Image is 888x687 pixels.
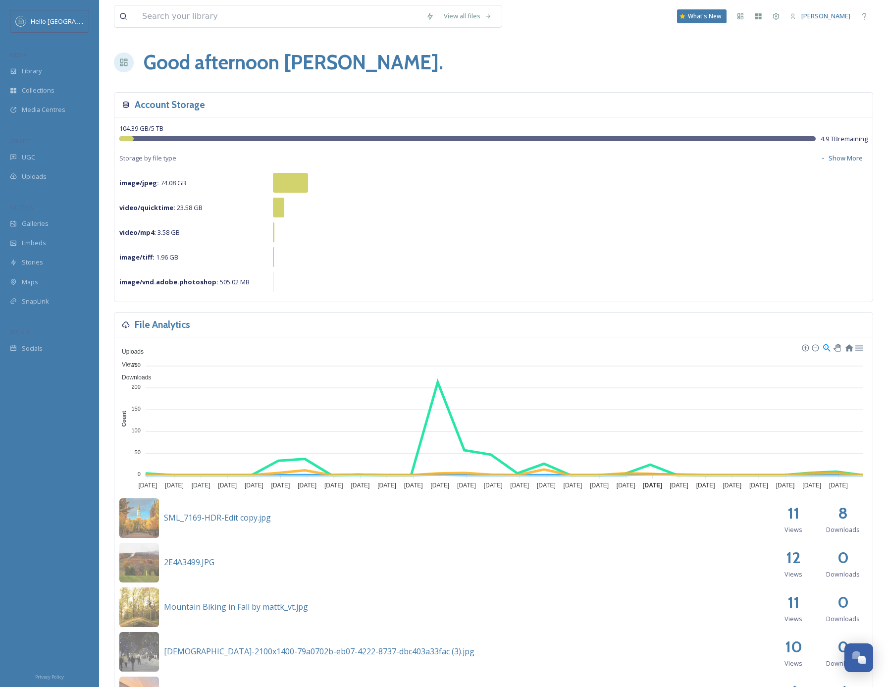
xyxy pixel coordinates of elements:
tspan: [DATE] [457,482,476,489]
span: SOCIALS [10,328,30,336]
tspan: [DATE] [670,482,688,489]
div: Menu [854,343,863,351]
span: [DEMOGRAPHIC_DATA]-2100x1400-79a0702b-eb07-4222-8737-dbc403a33fac (3).jpg [164,646,474,657]
span: Storage by file type [119,154,176,163]
img: 0ded0086-63a5-4abe-a825-cb818db84ef2.jpg [119,587,159,627]
span: SML_7169-HDR-Edit copy.jpg [164,512,271,523]
tspan: 150 [132,406,141,412]
span: 74.08 GB [119,178,186,187]
span: Mountain Biking in Fall by mattk_vt.jpg [164,601,308,612]
tspan: [DATE] [484,482,503,489]
span: Media Centres [22,105,65,114]
a: [PERSON_NAME] [785,6,855,26]
h3: File Analytics [135,317,190,332]
span: Downloads [826,614,860,624]
div: Zoom In [801,344,808,351]
tspan: [DATE] [590,482,609,489]
span: Socials [22,344,43,353]
img: images.png [16,16,26,26]
strong: image/vnd.adobe.photoshop : [119,277,218,286]
span: [PERSON_NAME] [801,11,850,20]
tspan: 0 [138,471,141,477]
tspan: [DATE] [617,482,635,489]
tspan: 100 [132,427,141,433]
span: Galleries [22,219,49,228]
tspan: [DATE] [165,482,184,489]
span: UGC [22,153,35,162]
span: Collections [22,86,54,95]
tspan: [DATE] [802,482,821,489]
tspan: [DATE] [510,482,529,489]
tspan: [DATE] [696,482,715,489]
tspan: [DATE] [776,482,795,489]
span: Downloads [826,659,860,668]
a: What's New [677,9,727,23]
h2: 0 [837,635,849,659]
span: 2E4A3499.JPG [164,557,214,568]
span: Hello [GEOGRAPHIC_DATA] [31,16,110,26]
span: Privacy Policy [35,674,64,680]
span: 3.58 GB [119,228,180,237]
span: Downloads [114,374,151,381]
img: 27ab6e13-739a-4477-a635-8d012b2b8a7d.jpg [119,632,159,672]
tspan: [DATE] [749,482,768,489]
strong: image/tiff : [119,253,155,262]
strong: video/quicktime : [119,203,175,212]
input: Search your library [137,5,421,27]
span: 23.58 GB [119,203,203,212]
h2: 11 [787,590,799,614]
span: COLLECT [10,137,31,145]
span: 505.02 MB [119,277,250,286]
h2: 12 [786,546,801,570]
tspan: [DATE] [430,482,449,489]
button: Show More [815,149,868,168]
h2: 0 [837,590,849,614]
tspan: [DATE] [537,482,556,489]
img: 8b7303b5-6ce5-43cb-af4f-1a64fc3b37df.jpg [119,498,159,538]
tspan: [DATE] [298,482,316,489]
h3: Account Storage [135,98,205,112]
tspan: [DATE] [271,482,290,489]
h2: 11 [787,501,799,525]
button: Open Chat [844,643,873,672]
div: Zoom Out [811,344,818,351]
span: Downloads [826,570,860,579]
span: Maps [22,277,38,287]
div: Reset Zoom [844,343,853,351]
img: f20c300f-b200-4ab9-a272-8edb1296862e.jpg [119,543,159,582]
tspan: 200 [132,384,141,390]
tspan: [DATE] [245,482,263,489]
tspan: 250 [132,362,141,368]
tspan: [DATE] [351,482,370,489]
span: 4.9 TB remaining [821,134,868,144]
tspan: [DATE] [192,482,210,489]
span: Views [784,659,802,668]
span: 1.96 GB [119,253,178,262]
strong: image/jpeg : [119,178,159,187]
text: Count [121,411,127,426]
strong: video/mp4 : [119,228,156,237]
tspan: [DATE] [404,482,423,489]
h2: 8 [838,501,848,525]
tspan: [DATE] [324,482,343,489]
h1: Good afternoon [PERSON_NAME] . [144,48,443,77]
tspan: [DATE] [564,482,582,489]
span: Views [114,361,138,368]
div: Panning [834,344,839,350]
h2: 0 [837,546,849,570]
span: Uploads [114,348,144,355]
tspan: [DATE] [218,482,237,489]
span: SnapLink [22,297,49,306]
span: 104.39 GB / 5 TB [119,124,163,133]
tspan: [DATE] [643,482,663,489]
tspan: [DATE] [138,482,157,489]
span: Stories [22,258,43,267]
span: Views [784,570,802,579]
a: View all files [439,6,497,26]
tspan: [DATE] [723,482,741,489]
a: Privacy Policy [35,670,64,682]
span: WIDGETS [10,204,33,211]
h2: 10 [785,635,802,659]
